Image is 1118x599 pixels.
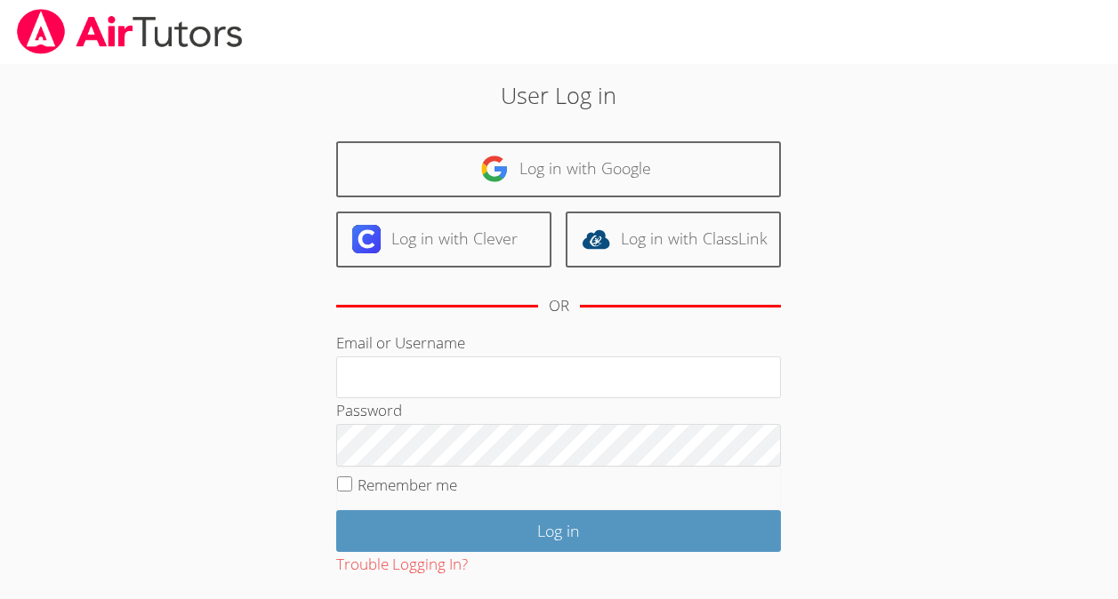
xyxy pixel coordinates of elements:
input: Log in [336,510,781,552]
label: Password [336,400,402,420]
h2: User Log in [257,78,861,112]
a: Log in with Clever [336,212,551,268]
button: Trouble Logging In? [336,552,468,578]
img: classlink-logo-d6bb404cc1216ec64c9a2012d9dc4662098be43eaf13dc465df04b49fa7ab582.svg [582,225,610,253]
a: Log in with Google [336,141,781,197]
label: Remember me [358,475,457,495]
a: Log in with ClassLink [566,212,781,268]
div: OR [549,293,569,319]
img: clever-logo-6eab21bc6e7a338710f1a6ff85c0baf02591cd810cc4098c63d3a4b26e2feb20.svg [352,225,381,253]
label: Email or Username [336,332,465,353]
img: airtutors_banner-c4298cdbf04f3fff15de1276eac7730deb9818008684d7c2e4769d2f7ddbe033.png [15,9,245,54]
img: google-logo-50288ca7cdecda66e5e0955fdab243c47b7ad437acaf1139b6f446037453330a.svg [480,155,509,183]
